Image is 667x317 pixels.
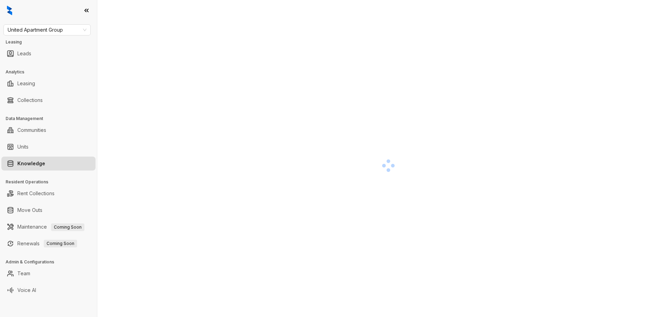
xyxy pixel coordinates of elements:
a: Leads [17,47,31,61]
h3: Resident Operations [6,179,97,185]
a: Move Outs [17,203,42,217]
li: Maintenance [1,220,96,234]
li: Knowledge [1,157,96,171]
a: RenewalsComing Soon [17,237,77,251]
a: Rent Collections [17,187,55,200]
li: Units [1,140,96,154]
li: Team [1,267,96,280]
li: Renewals [1,237,96,251]
li: Leasing [1,77,96,90]
a: Knowledge [17,157,45,171]
h3: Leasing [6,39,97,45]
a: Communities [17,123,46,137]
span: United Apartment Group [8,25,87,35]
img: logo [7,6,12,15]
span: Coming Soon [44,240,77,247]
span: Coming Soon [51,223,84,231]
a: Leasing [17,77,35,90]
a: Voice AI [17,283,36,297]
h3: Data Management [6,116,97,122]
h3: Admin & Configurations [6,259,97,265]
li: Voice AI [1,283,96,297]
li: Collections [1,93,96,107]
h3: Analytics [6,69,97,75]
li: Communities [1,123,96,137]
li: Leads [1,47,96,61]
a: Collections [17,93,43,107]
li: Move Outs [1,203,96,217]
li: Rent Collections [1,187,96,200]
a: Units [17,140,28,154]
a: Team [17,267,30,280]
